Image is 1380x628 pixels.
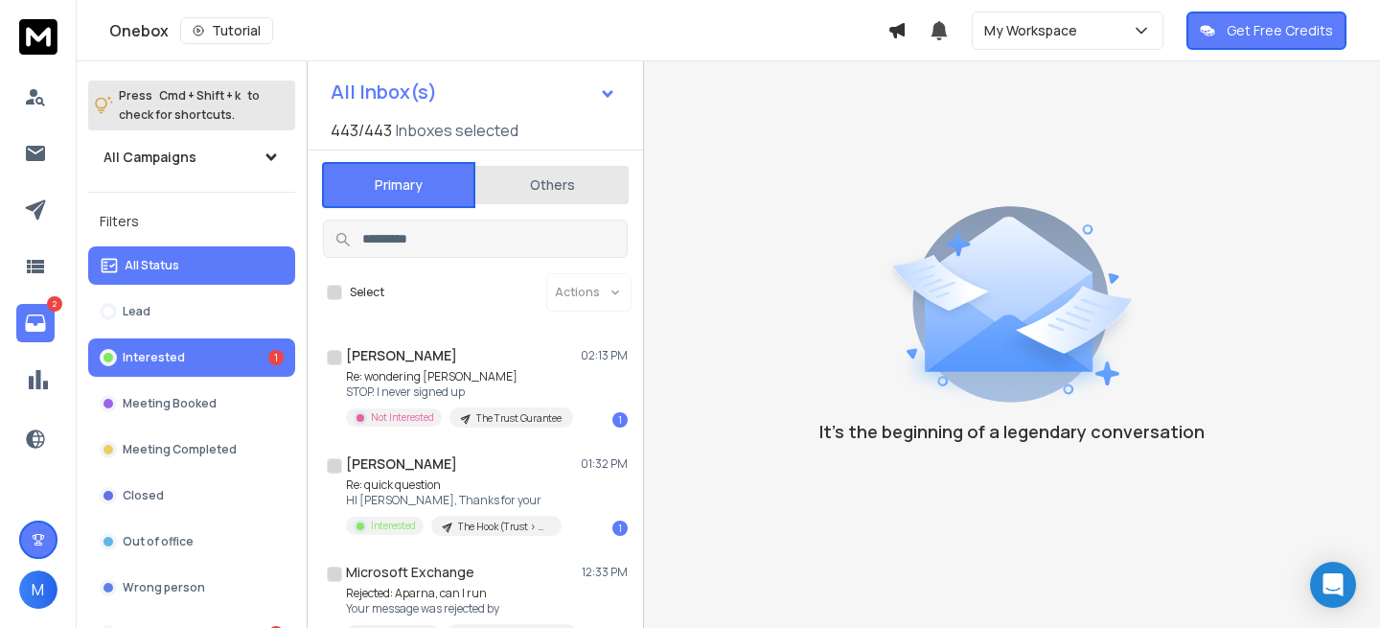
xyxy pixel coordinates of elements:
[88,523,295,561] button: Out of office
[119,86,260,125] p: Press to check for shortcuts.
[109,17,887,44] div: Onebox
[123,304,150,319] p: Lead
[88,292,295,331] button: Lead
[322,162,475,208] button: Primary
[331,119,392,142] span: 443 / 443
[180,17,273,44] button: Tutorial
[1310,562,1356,608] div: Open Intercom Messenger
[88,569,295,607] button: Wrong person
[346,454,457,474] h1: [PERSON_NAME]
[581,348,628,363] p: 02:13 PM
[346,369,573,384] p: Re: wondering [PERSON_NAME]
[476,411,562,426] p: The Trust Gurantee
[123,396,217,411] p: Meeting Booked
[19,570,57,609] button: M
[123,488,164,503] p: Closed
[123,580,205,595] p: Wrong person
[88,138,295,176] button: All Campaigns
[125,258,179,273] p: All Status
[346,563,474,582] h1: Microsoft Exchange
[371,519,416,533] p: Interested
[88,338,295,377] button: Interested1
[103,148,196,167] h1: All Campaigns
[156,84,243,106] span: Cmd + Shift + k
[123,534,194,549] p: Out of office
[612,412,628,428] div: 1
[88,208,295,235] h3: Filters
[315,73,632,111] button: All Inbox(s)
[1227,21,1333,40] p: Get Free Credits
[984,21,1085,40] p: My Workspace
[123,442,237,457] p: Meeting Completed
[371,410,434,425] p: Not Interested
[458,520,550,534] p: The Hook (Trust > Hacks) Campaign
[331,82,437,102] h1: All Inbox(s)
[88,246,295,285] button: All Status
[268,350,284,365] div: 1
[123,350,185,365] p: Interested
[88,384,295,423] button: Meeting Booked
[346,586,576,601] p: Rejected: Aparna, can I run
[88,430,295,469] button: Meeting Completed
[346,493,562,508] p: HI [PERSON_NAME], Thanks for your
[88,477,295,515] button: Closed
[346,346,457,365] h1: [PERSON_NAME]
[47,296,62,312] p: 2
[475,164,629,206] button: Others
[346,477,562,493] p: Re: quick question
[350,285,384,300] label: Select
[819,418,1205,445] p: It’s the beginning of a legendary conversation
[612,521,628,536] div: 1
[582,565,628,580] p: 12:33 PM
[346,601,576,616] p: Your message was rejected by
[1186,12,1346,50] button: Get Free Credits
[396,119,518,142] h3: Inboxes selected
[581,456,628,472] p: 01:32 PM
[16,304,55,342] a: 2
[346,384,573,400] p: STOP. I never signed up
